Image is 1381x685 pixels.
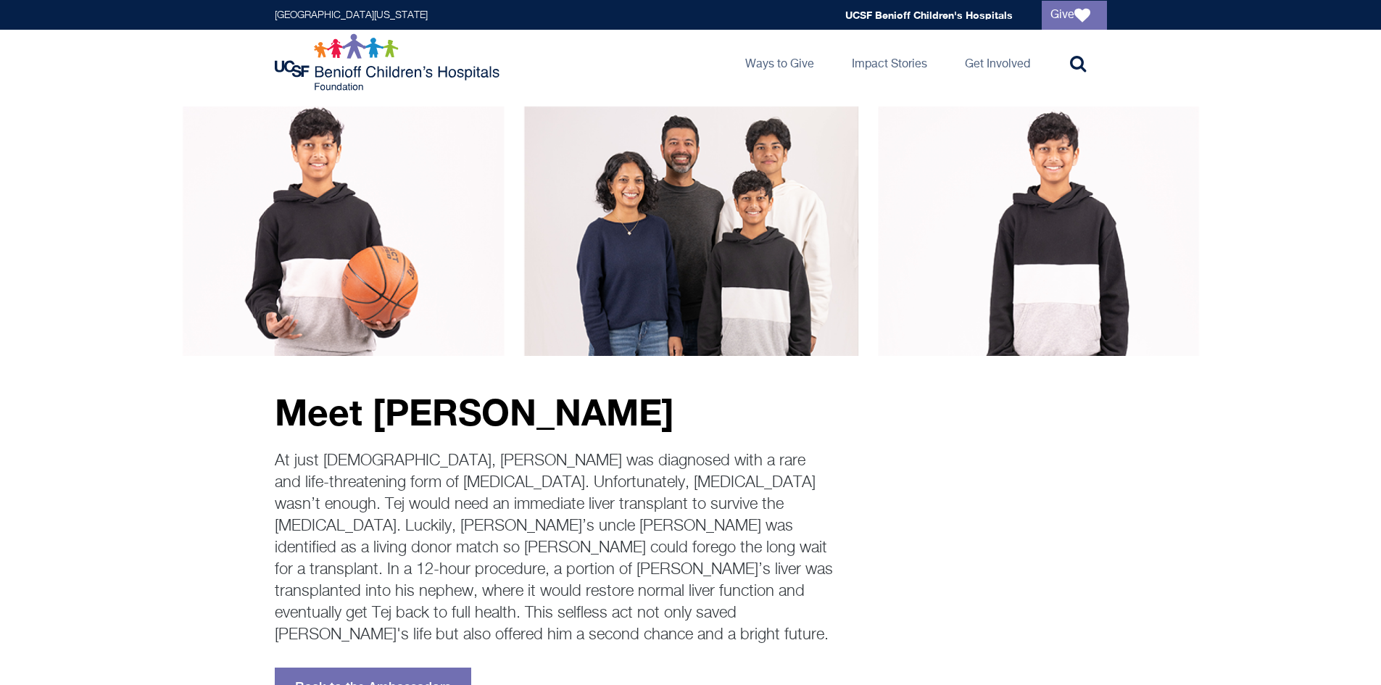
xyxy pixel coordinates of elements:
a: [GEOGRAPHIC_DATA][US_STATE] [275,10,428,20]
a: Ways to Give [734,30,826,95]
img: Logo for UCSF Benioff Children's Hospitals Foundation [275,33,503,91]
a: Give [1042,1,1107,30]
a: UCSF Benioff Children's Hospitals [845,9,1013,21]
p: Meet [PERSON_NAME] [275,392,833,432]
p: At just [DEMOGRAPHIC_DATA], [PERSON_NAME] was diagnosed with a rare and life-threatening form of ... [275,450,833,646]
a: Get Involved [953,30,1042,95]
a: Impact Stories [840,30,939,95]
